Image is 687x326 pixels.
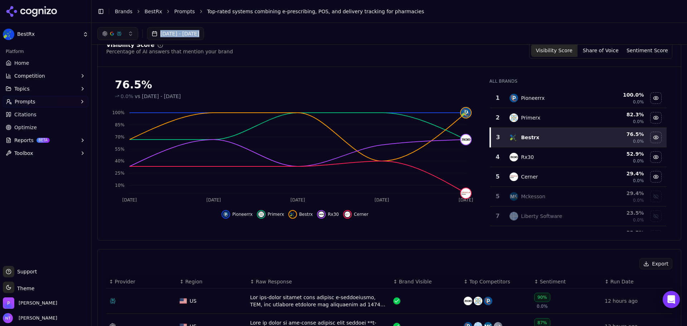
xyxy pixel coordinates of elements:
p: Analytics Inspector 1.7.0 [3,3,104,9]
th: Brand Visible [390,275,461,288]
img: bestrx [510,133,518,142]
button: Open user button [3,313,57,323]
span: Competition [14,72,45,79]
button: Hide primerx data [650,112,662,123]
span: Toolbox [14,150,33,157]
div: ↕Brand Visible [393,278,458,285]
button: ReportsBETA [3,135,88,146]
button: Sentiment Score [624,44,671,57]
img: cerner [510,172,518,181]
div: ↕Run Date [605,278,669,285]
img: bestrx [290,211,296,217]
div: 76.5% [115,78,475,91]
th: Provider [106,275,177,288]
tr: 3bestrxBestrx76.5%0.0%Hide bestrx data [490,128,667,147]
div: ↕Sentiment [534,278,599,285]
span: Support [14,268,37,275]
span: US [190,297,196,305]
div: 76.5 % [598,131,644,138]
span: Sentiment [540,278,566,285]
a: BestRx [145,8,162,15]
button: Open organization switcher [3,297,57,309]
span: BestRx [17,31,80,38]
div: Cerner [521,173,538,180]
div: ↕Region [180,278,244,285]
span: 0.0% [633,138,644,144]
img: pioneerrx [484,297,492,305]
span: 0.0% [537,303,548,309]
span: Brand Visible [399,278,432,285]
button: [DATE] - [DATE] [147,27,204,40]
tr: 23.5%Show qs/1 data [490,226,667,246]
div: 12 hours ago [605,297,669,305]
div: 23.5 % [598,229,644,236]
span: Raw Response [256,278,292,285]
th: Region [177,275,247,288]
img: primerx [510,113,518,122]
a: Prompts [174,8,195,15]
div: Lor ips-dolor sitamet cons adipisc e-seddoeiusmo, TEM, inc utlabore etdolore mag aliquaenim ad 14... [250,294,388,308]
span: Reports [14,137,34,144]
a: Home [3,57,88,69]
span: 0.0% [633,217,644,223]
div: 100.0 % [598,91,644,98]
div: 1 [493,94,503,102]
tspan: [DATE] [459,198,473,203]
button: Show mckesson data [650,191,662,202]
div: All Brands [489,78,667,84]
span: Pioneerrx [232,211,252,217]
span: 0.0% [121,93,133,100]
img: rx30 [464,297,472,305]
div: 29.4 % [598,190,644,197]
span: 0.0% [633,198,644,203]
div: 2 [493,113,503,122]
button: Prompts [3,96,88,107]
img: liberty software [510,212,518,220]
span: 0.0% [633,99,644,105]
button: Share of Voice [578,44,624,57]
button: Hide cerner data [650,171,662,183]
a: Citations [3,109,88,120]
tspan: 85% [115,122,125,127]
div: 5 [493,192,503,201]
div: Mckesson [521,193,545,200]
span: Perrill [19,300,57,306]
tspan: 40% [115,159,125,164]
th: Raw Response [247,275,390,288]
div: 5 [493,172,503,181]
a: Brands [115,9,132,14]
tr: 4rx30Rx3052.9%0.0%Hide rx30 data [490,147,667,167]
tspan: [DATE] [291,198,305,203]
span: Citations [14,111,36,118]
tspan: [DATE] [206,198,221,203]
span: Home [14,59,29,67]
button: Export [639,258,672,269]
tr: 7liberty softwareLiberty Software23.5%0.0%Show liberty software data [490,206,667,226]
div: Rx30 [521,154,534,161]
div: Pioneerrx [521,94,545,102]
img: primerx [258,211,264,217]
div: 7 [493,212,503,220]
tspan: [DATE] [122,198,137,203]
div: ↕Top Competitors [464,278,528,285]
button: Hide rx30 data [317,210,339,219]
div: 82.3 % [598,111,644,118]
img: cerner [461,188,471,198]
span: 0.0% [633,158,644,164]
img: US [180,298,187,304]
abbr: Enabling validation will send analytics events to the Bazaarvoice validation service. If an event... [3,40,44,46]
span: [PERSON_NAME] [16,315,57,321]
img: pioneerrx [223,211,229,217]
span: vs [DATE] - [DATE] [135,93,181,100]
span: Provider [115,278,136,285]
img: rx30 [461,135,471,145]
button: Visibility Score [531,44,578,57]
span: Optimize [14,124,37,131]
button: Competition [3,70,88,82]
img: mckesson [510,192,518,201]
span: Top-rated systems combining e-prescribing, POS, and delivery tracking for pharmacies [207,8,424,15]
span: Cerner [354,211,368,217]
tspan: 100% [112,110,125,115]
span: Run Date [610,278,634,285]
nav: breadcrumb [115,8,667,15]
